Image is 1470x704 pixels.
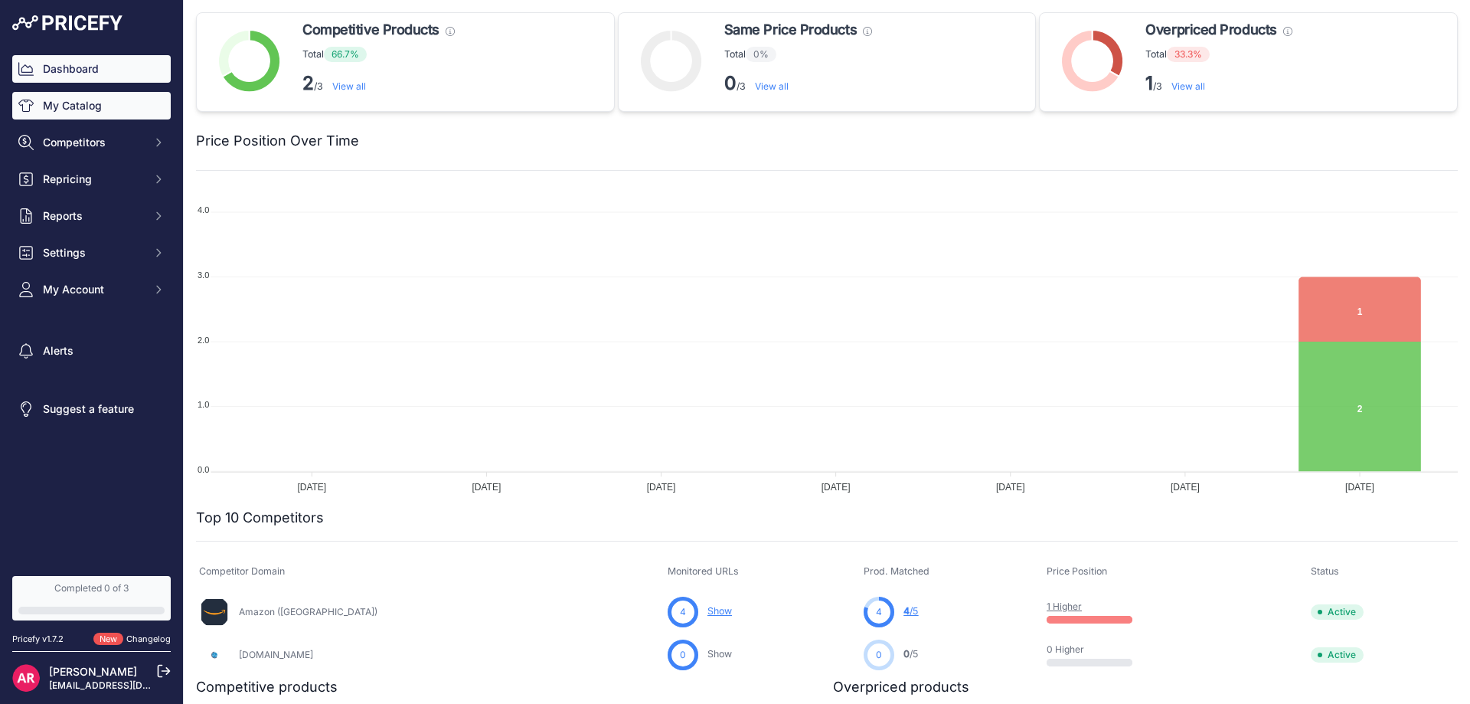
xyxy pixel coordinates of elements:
[1311,604,1364,620] span: Active
[198,400,209,409] tspan: 1.0
[724,19,857,41] span: Same Price Products
[876,605,882,619] span: 4
[12,129,171,156] button: Competitors
[12,276,171,303] button: My Account
[198,465,209,474] tspan: 0.0
[1345,482,1374,493] tspan: [DATE]
[903,605,918,617] a: 4/5
[1145,71,1292,96] p: /3
[746,47,776,62] span: 0%
[1047,565,1107,577] span: Price Position
[680,648,686,662] span: 0
[196,507,324,529] h2: Top 10 Competitors
[43,172,143,187] span: Repricing
[43,208,143,224] span: Reports
[196,130,359,152] h2: Price Position Over Time
[302,72,314,94] strong: 2
[12,239,171,267] button: Settings
[12,165,171,193] button: Repricing
[43,282,143,297] span: My Account
[239,606,377,617] a: Amazon ([GEOGRAPHIC_DATA])
[12,55,171,558] nav: Sidebar
[12,576,171,621] a: Completed 0 of 3
[198,270,209,280] tspan: 3.0
[49,679,209,691] a: [EMAIL_ADDRESS][DOMAIN_NAME]
[707,648,732,660] a: Show
[198,205,209,214] tspan: 4.0
[12,337,171,365] a: Alerts
[903,605,910,617] span: 4
[12,92,171,120] a: My Catalog
[239,649,313,660] a: [DOMAIN_NAME]
[755,80,789,92] a: View all
[1167,47,1210,62] span: 33.3%
[876,648,882,662] span: 0
[1047,601,1082,612] a: 1 Higher
[49,665,137,678] a: [PERSON_NAME]
[1145,72,1153,94] strong: 1
[12,395,171,423] a: Suggest a feature
[93,633,123,646] span: New
[12,55,171,83] a: Dashboard
[864,565,929,577] span: Prod. Matched
[822,482,851,493] tspan: [DATE]
[43,245,143,260] span: Settings
[1145,19,1276,41] span: Overpriced Products
[302,71,455,96] p: /3
[12,15,122,31] img: Pricefy Logo
[126,634,171,644] a: Changelog
[1171,80,1205,92] a: View all
[332,80,366,92] a: View all
[199,565,285,577] span: Competitor Domain
[833,676,969,698] h2: Overpriced products
[1311,565,1339,577] span: Status
[724,47,872,62] p: Total
[647,482,676,493] tspan: [DATE]
[302,19,439,41] span: Competitive Products
[12,633,64,646] div: Pricefy v1.7.2
[1047,643,1145,656] p: 0 Higher
[996,482,1025,493] tspan: [DATE]
[297,482,326,493] tspan: [DATE]
[903,648,918,660] a: 0/5
[198,336,209,345] tspan: 2.0
[1171,482,1200,493] tspan: [DATE]
[724,71,872,96] p: /3
[680,605,686,619] span: 4
[18,582,165,594] div: Completed 0 of 3
[472,482,501,493] tspan: [DATE]
[12,202,171,230] button: Reports
[302,47,455,62] p: Total
[324,47,367,62] span: 66.7%
[1145,47,1292,62] p: Total
[1311,647,1364,663] span: Active
[707,605,732,617] a: Show
[196,676,338,698] h2: Competitive products
[903,648,910,660] span: 0
[43,135,143,150] span: Competitors
[668,565,739,577] span: Monitored URLs
[724,72,737,94] strong: 0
